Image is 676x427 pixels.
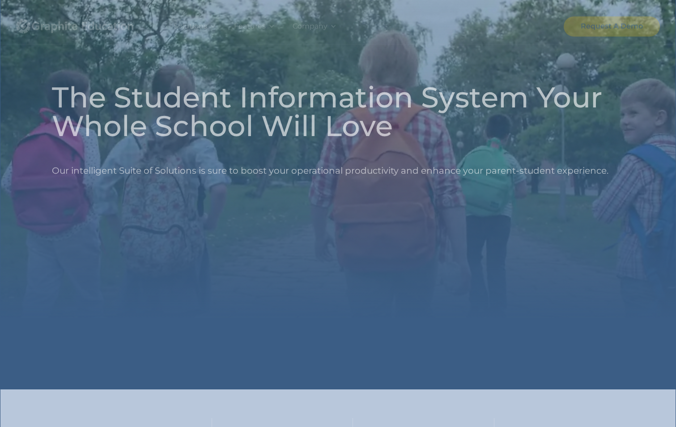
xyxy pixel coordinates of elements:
[52,147,608,194] p: Our intelligent Suite of Solutions is sure to boost your operational productivity and enhance you...
[174,20,207,33] div: Solutions
[16,9,150,44] a: home
[234,20,266,33] div: Features
[581,20,643,33] div: Request A Demo
[564,16,660,36] a: Request A Demo
[165,9,225,44] div: Solutions
[293,20,327,33] div: Company
[225,9,284,44] div: Features
[284,9,345,44] div: Company
[52,83,625,140] h1: The Student Information System Your Whole School Will Love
